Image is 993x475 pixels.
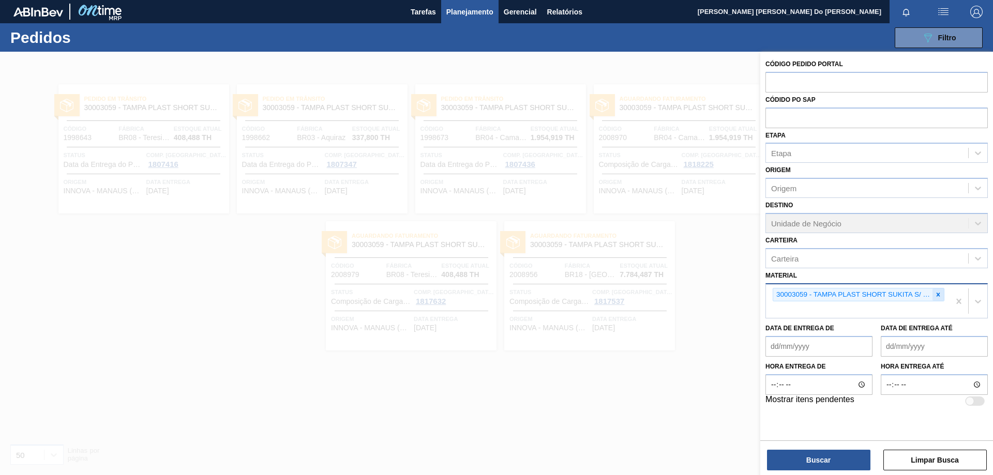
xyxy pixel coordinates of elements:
[765,272,797,279] label: Material
[13,7,63,17] img: TNhmsLtSVTkK8tSr43FrP2fwEKptu5GPRR3wAAAABJRU5ErkJggg==
[881,336,988,357] input: dd/mm/yyyy
[881,359,988,374] label: Hora entrega até
[765,325,834,332] label: Data de Entrega de
[10,32,165,43] h1: Pedidos
[771,149,791,158] div: Etapa
[765,166,791,174] label: Origem
[765,96,816,103] label: Códido PO SAP
[504,6,537,18] span: Gerencial
[765,336,872,357] input: dd/mm/yyyy
[890,5,923,19] button: Notificações
[937,6,950,18] img: userActions
[411,6,436,18] span: Tarefas
[771,254,799,263] div: Carteira
[938,34,956,42] span: Filtro
[446,6,493,18] span: Planejamento
[771,184,796,193] div: Origem
[881,325,953,332] label: Data de Entrega até
[765,359,872,374] label: Hora entrega de
[895,27,983,48] button: Filtro
[970,6,983,18] img: Logout
[765,395,854,407] label: Mostrar itens pendentes
[765,237,798,244] label: Carteira
[765,202,793,209] label: Destino
[773,288,932,301] div: 30003059 - TAMPA PLAST SHORT SUKITA S/ LINER
[765,60,843,68] label: Código Pedido Portal
[547,6,582,18] span: Relatórios
[765,132,786,139] label: Etapa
